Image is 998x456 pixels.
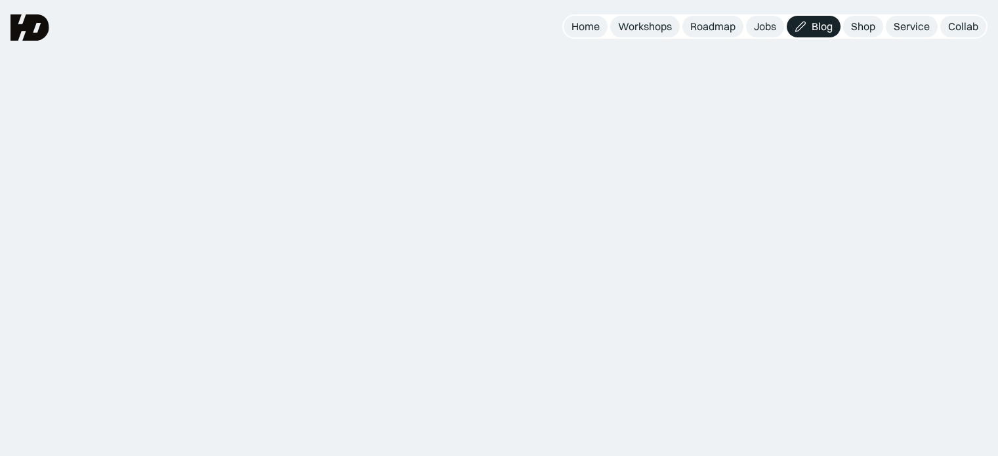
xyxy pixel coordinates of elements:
div: Jobs [754,20,776,33]
a: Roadmap [682,16,743,37]
a: Workshops [610,16,680,37]
a: Blog [787,16,841,37]
a: Home [564,16,608,37]
div: Home [572,20,600,33]
div: Roadmap [690,20,736,33]
a: Service [886,16,938,37]
div: Workshops [618,20,672,33]
div: Blog [812,20,833,33]
a: Collab [940,16,986,37]
a: Jobs [746,16,784,37]
div: Shop [851,20,875,33]
div: Service [894,20,930,33]
div: Collab [948,20,978,33]
a: Shop [843,16,883,37]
